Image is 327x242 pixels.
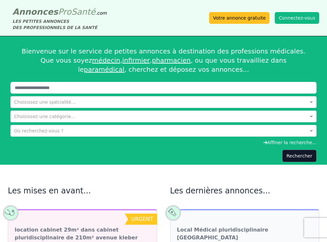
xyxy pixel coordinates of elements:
[95,10,106,16] span: .com
[12,18,107,31] div: LES PETITES ANNONCES DES PROFESSIONNELS DE LA SANTÉ
[92,56,120,64] a: médecin
[122,56,150,64] a: infirmier
[170,186,319,196] h2: Les dernières annonces...
[275,12,319,24] button: Connectez-vous
[10,39,317,82] div: Bienvenue sur le service de petites annonces à destination des professions médicales. Que vous so...
[209,12,270,24] a: Votre annonce gratuite
[12,7,58,17] span: Annonces
[131,216,153,222] span: urgent
[84,66,124,73] a: paramédical
[12,7,107,17] a: AnnoncesProSanté.com
[10,139,317,146] div: Affiner la recherche...
[282,150,317,162] button: Rechercher
[152,56,191,64] a: pharmacien
[8,186,157,196] h2: Les mises en avant...
[177,226,313,242] a: Local Médical pluridisciplinaire [GEOGRAPHIC_DATA]
[58,7,72,17] span: Pro
[71,7,95,17] span: Santé
[15,226,150,242] a: location cabinet 29m² dans cabinet pluridisciplinaire de 210m² avenue kleber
